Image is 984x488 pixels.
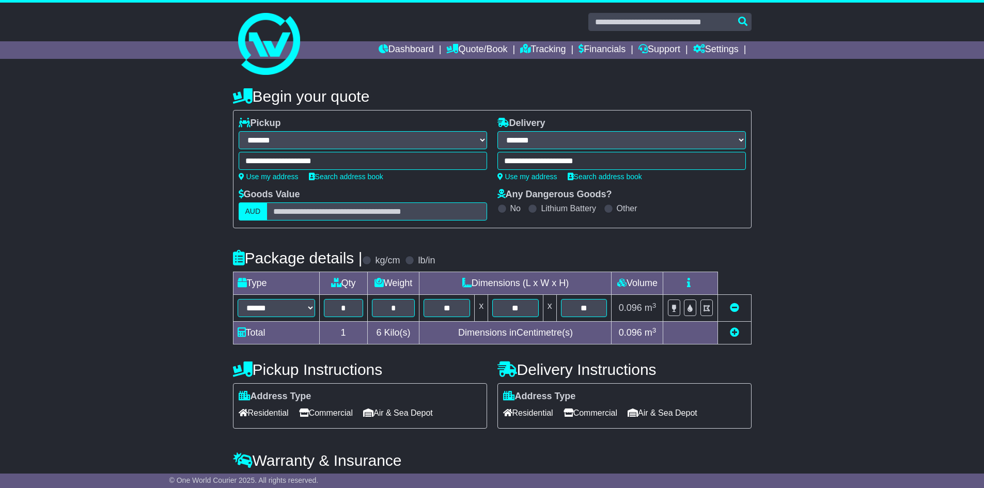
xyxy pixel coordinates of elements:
td: x [475,295,488,322]
label: Other [617,203,637,213]
label: Any Dangerous Goods? [497,189,612,200]
span: Air & Sea Depot [363,405,433,421]
td: Weight [367,272,419,295]
sup: 3 [652,326,657,334]
label: No [510,203,521,213]
label: Pickup [239,118,281,129]
span: Residential [239,405,289,421]
td: 1 [319,322,367,344]
td: x [543,295,556,322]
a: Tracking [520,41,566,59]
span: Residential [503,405,553,421]
h4: Package details | [233,249,363,266]
label: Delivery [497,118,545,129]
td: Total [233,322,319,344]
td: Qty [319,272,367,295]
td: Volume [612,272,663,295]
a: Search address book [309,172,383,181]
a: Dashboard [379,41,434,59]
a: Add new item [730,327,739,338]
span: m [645,327,657,338]
sup: 3 [652,302,657,309]
span: Commercial [564,405,617,421]
td: Dimensions in Centimetre(s) [419,322,612,344]
td: Dimensions (L x W x H) [419,272,612,295]
label: lb/in [418,255,435,266]
label: Address Type [239,391,311,402]
span: Commercial [299,405,353,421]
span: 0.096 [619,327,642,338]
label: kg/cm [375,255,400,266]
a: Financials [579,41,626,59]
span: 0.096 [619,303,642,313]
td: Type [233,272,319,295]
a: Use my address [239,172,299,181]
span: 6 [376,327,381,338]
td: Kilo(s) [367,322,419,344]
a: Quote/Book [446,41,507,59]
h4: Warranty & Insurance [233,452,752,469]
span: m [645,303,657,313]
a: Search address book [568,172,642,181]
label: Address Type [503,391,576,402]
a: Use my address [497,172,557,181]
label: AUD [239,202,268,221]
h4: Delivery Instructions [497,361,752,378]
a: Remove this item [730,303,739,313]
label: Lithium Battery [541,203,596,213]
span: © One World Courier 2025. All rights reserved. [169,476,319,484]
label: Goods Value [239,189,300,200]
span: Air & Sea Depot [628,405,697,421]
h4: Pickup Instructions [233,361,487,378]
h4: Begin your quote [233,88,752,105]
a: Settings [693,41,739,59]
a: Support [638,41,680,59]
